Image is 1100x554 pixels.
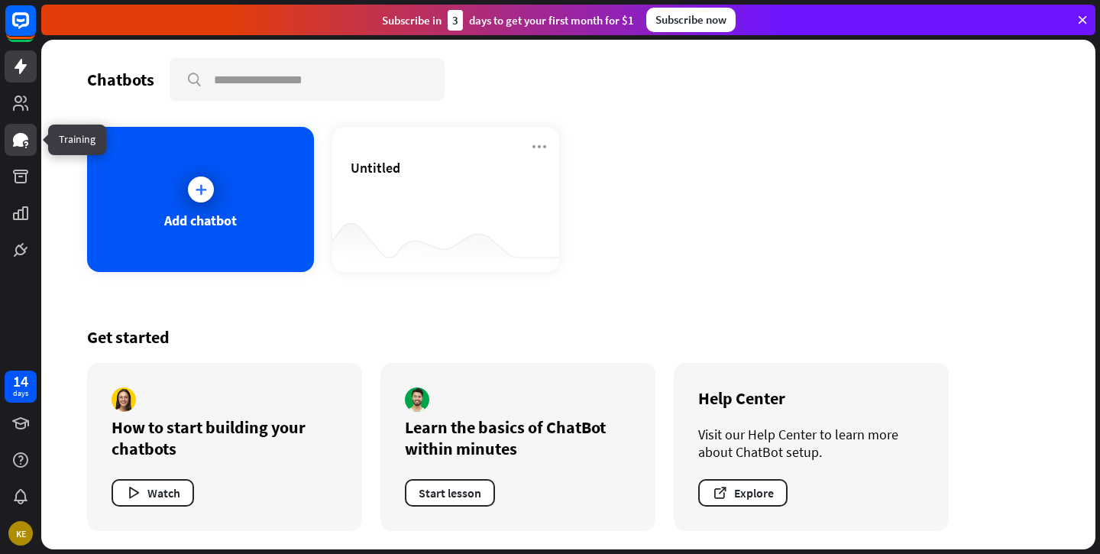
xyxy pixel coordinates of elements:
span: Untitled [351,159,400,177]
div: Learn the basics of ChatBot within minutes [405,416,631,459]
img: author [405,387,429,412]
img: author [112,387,136,412]
button: Start lesson [405,479,495,507]
div: 14 [13,374,28,388]
div: Visit our Help Center to learn more about ChatBot setup. [698,426,924,461]
div: days [13,388,28,399]
div: Subscribe now [646,8,736,32]
button: Explore [698,479,788,507]
div: KE [8,521,33,546]
a: 14 days [5,371,37,403]
div: How to start building your chatbots [112,416,338,459]
button: Open LiveChat chat widget [12,6,58,52]
div: 3 [448,10,463,31]
div: Subscribe in days to get your first month for $1 [382,10,634,31]
div: Help Center [698,387,924,409]
button: Watch [112,479,194,507]
div: Get started [87,326,1050,348]
div: Chatbots [87,69,154,90]
div: Add chatbot [164,212,237,229]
